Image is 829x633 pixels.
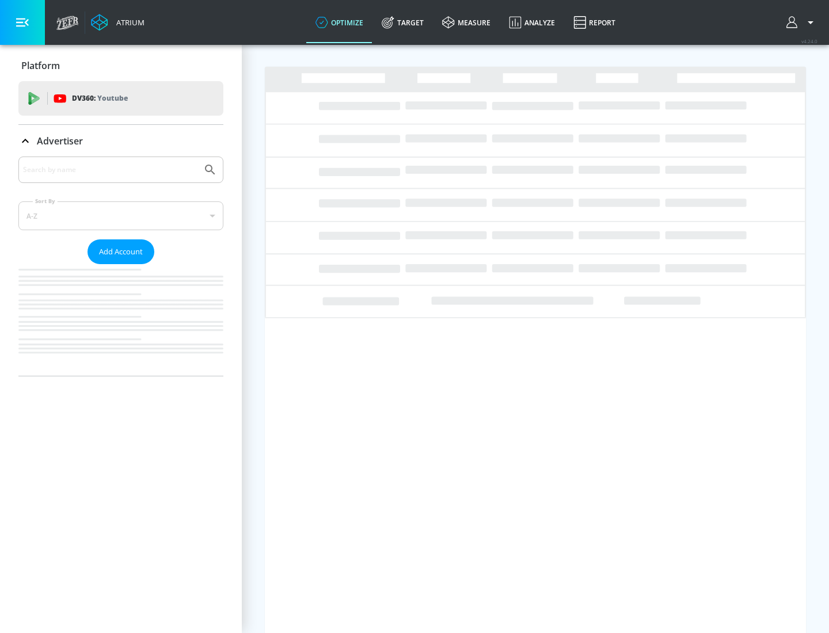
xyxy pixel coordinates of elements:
a: Analyze [500,2,564,43]
button: Add Account [88,239,154,264]
input: Search by name [23,162,197,177]
a: Atrium [91,14,144,31]
div: Advertiser [18,125,223,157]
p: Youtube [97,92,128,104]
div: Atrium [112,17,144,28]
p: Advertiser [37,135,83,147]
a: measure [433,2,500,43]
a: Report [564,2,625,43]
div: A-Z [18,201,223,230]
span: v 4.24.0 [801,38,817,44]
a: optimize [306,2,372,43]
span: Add Account [99,245,143,258]
a: Target [372,2,433,43]
nav: list of Advertiser [18,264,223,376]
div: DV360: Youtube [18,81,223,116]
p: Platform [21,59,60,72]
div: Advertiser [18,157,223,376]
p: DV360: [72,92,128,105]
label: Sort By [33,197,58,205]
div: Platform [18,49,223,82]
